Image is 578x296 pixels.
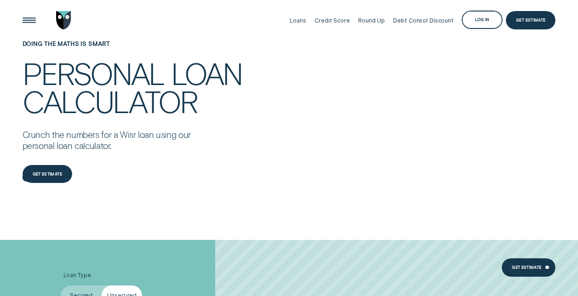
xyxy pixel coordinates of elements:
button: Log in [462,11,502,29]
div: Debt Consol Discount [393,17,453,24]
img: Wisr [56,11,71,29]
a: Get Estimate [506,11,555,29]
div: calculator [23,87,197,116]
div: Credit Score [315,17,350,24]
h4: Personal loan calculator [23,59,242,116]
span: Loan Type [63,272,91,279]
h1: Doing the maths is smart [23,40,242,59]
div: Loans [290,17,306,24]
a: Get estimate [23,165,72,183]
div: Personal [23,59,164,88]
a: Get estimate [502,258,555,277]
button: Open Menu [20,11,38,29]
div: loan [171,59,242,88]
div: Round Up [358,17,385,24]
p: Crunch the numbers for a Wisr loan using our personal loan calculator. [23,129,199,151]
